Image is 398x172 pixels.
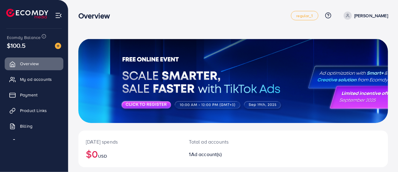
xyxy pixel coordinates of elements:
[5,89,63,101] a: Payment
[55,12,62,19] img: menu
[5,135,63,148] a: Affiliate Program
[5,104,63,117] a: Product Links
[5,57,63,70] a: Overview
[20,139,53,145] span: Affiliate Program
[191,151,222,158] span: Ad account(s)
[371,144,393,167] iframe: Chat
[6,9,48,18] img: logo
[7,41,26,50] span: $100.5
[5,73,63,86] a: My ad accounts
[5,120,63,132] a: Billing
[20,61,39,67] span: Overview
[189,151,252,157] h2: 1
[296,14,313,18] span: regular_1
[20,76,52,82] span: My ad accounts
[20,123,32,129] span: Billing
[354,12,388,19] p: [PERSON_NAME]
[78,11,115,20] h3: Overview
[7,34,41,41] span: Ecomdy Balance
[291,11,318,20] a: regular_1
[20,92,37,98] span: Payment
[86,138,174,145] p: [DATE] spends
[55,43,61,49] img: image
[98,153,107,159] span: USD
[86,148,174,160] h2: $0
[20,107,47,114] span: Product Links
[341,12,388,20] a: [PERSON_NAME]
[189,138,252,145] p: Total ad accounts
